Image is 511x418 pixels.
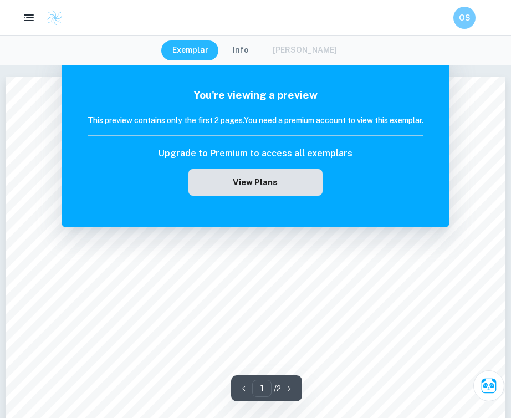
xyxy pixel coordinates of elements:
[47,9,63,26] img: Clastify logo
[473,370,504,401] button: Ask Clai
[453,7,476,29] button: OS
[188,169,323,196] button: View Plans
[159,147,352,160] h6: Upgrade to Premium to access all exemplars
[40,9,63,26] a: Clastify logo
[458,12,471,24] h6: OS
[88,87,423,103] h5: You're viewing a preview
[161,40,219,60] button: Exemplar
[222,40,259,60] button: Info
[274,383,281,395] p: / 2
[88,114,423,126] h6: This preview contains only the first 2 pages. You need a premium account to view this exemplar.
